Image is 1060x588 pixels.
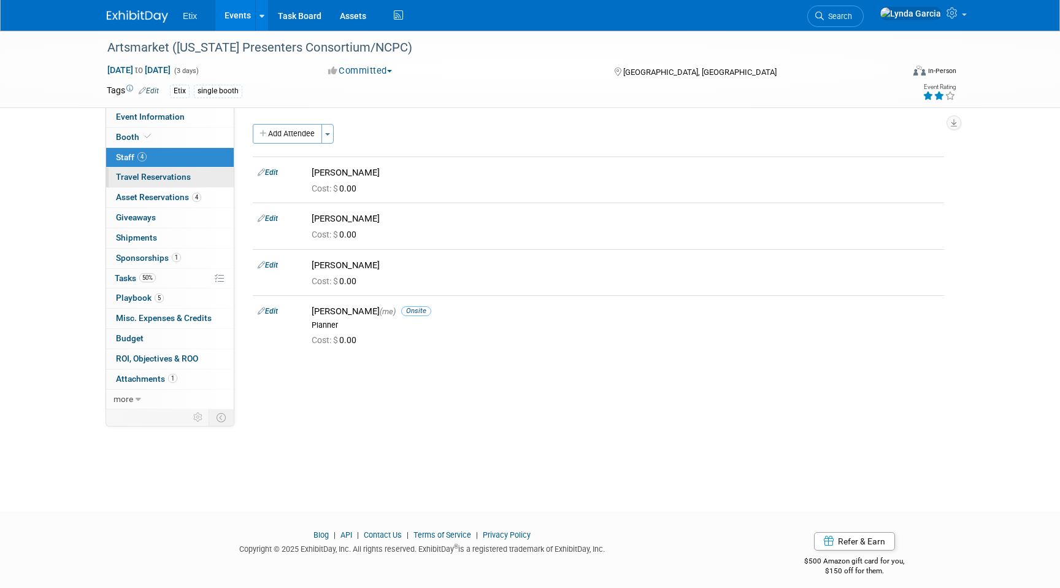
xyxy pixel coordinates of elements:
img: Lynda Garcia [880,7,942,20]
a: Playbook5 [106,288,234,308]
a: Privacy Policy [483,530,531,540]
span: Asset Reservations [116,192,201,202]
a: Shipments [106,228,234,248]
span: Staff [116,152,147,162]
a: more [106,390,234,409]
span: Sponsorships [116,253,181,263]
a: Asset Reservations4 [106,188,234,207]
span: Booth [116,132,153,142]
span: [DATE] [DATE] [107,64,171,75]
div: Etix [170,85,190,98]
div: $500 Amazon gift card for you, [756,548,954,576]
td: Toggle Event Tabs [209,409,234,425]
a: Misc. Expenses & Credits [106,309,234,328]
a: Booth [106,128,234,147]
div: [PERSON_NAME] [312,167,939,179]
a: Staff4 [106,148,234,168]
a: Search [807,6,864,27]
a: API [340,530,352,540]
span: 0.00 [312,184,361,193]
span: Search [824,12,852,21]
a: Edit [258,307,278,315]
span: | [331,530,339,540]
span: | [473,530,481,540]
td: Personalize Event Tab Strip [188,409,209,425]
a: Event Information [106,107,234,127]
span: Playbook [116,293,164,303]
i: Booth reservation complete [145,133,151,140]
a: Attachments1 [106,369,234,389]
span: 50% [139,273,156,282]
span: (me) [380,307,396,316]
div: Event Rating [923,84,956,90]
a: Edit [258,214,278,223]
span: | [404,530,412,540]
span: Travel Reservations [116,172,191,182]
span: Event Information [116,112,185,122]
span: Cost: $ [312,184,339,193]
div: [PERSON_NAME] [312,213,939,225]
td: Tags [107,84,159,98]
span: 4 [137,152,147,161]
a: Edit [258,168,278,177]
span: [GEOGRAPHIC_DATA], [GEOGRAPHIC_DATA] [623,68,777,77]
a: Sponsorships1 [106,249,234,268]
span: Shipments [116,233,157,242]
span: Etix [183,11,197,21]
span: Tasks [115,273,156,283]
span: more [113,394,133,404]
a: ROI, Objectives & ROO [106,349,234,369]
div: In-Person [927,66,956,75]
a: Travel Reservations [106,168,234,187]
span: Misc. Expenses & Credits [116,313,212,323]
a: Edit [139,87,159,95]
img: Format-Inperson.png [913,66,926,75]
a: Refer & Earn [814,532,895,551]
div: [PERSON_NAME] [312,260,939,271]
span: Cost: $ [312,276,339,286]
span: Attachments [116,374,177,384]
div: Event Format [830,64,956,82]
span: | [354,530,362,540]
div: [PERSON_NAME] [312,306,939,317]
a: Budget [106,329,234,349]
span: Onsite [401,306,431,315]
a: Tasks50% [106,269,234,288]
span: (3 days) [173,67,199,75]
span: 0.00 [312,335,361,345]
span: 5 [155,293,164,303]
span: 1 [168,374,177,383]
span: 0.00 [312,276,361,286]
div: single booth [194,85,242,98]
sup: ® [454,543,458,550]
span: Cost: $ [312,230,339,239]
a: Blog [313,530,329,540]
div: $150 off for them. [756,566,954,576]
span: Cost: $ [312,335,339,345]
a: Terms of Service [413,530,471,540]
a: Edit [258,261,278,269]
img: ExhibitDay [107,10,168,23]
span: Giveaways [116,212,156,222]
span: 4 [192,193,201,202]
a: Contact Us [364,530,402,540]
div: Planner [312,320,939,330]
span: to [133,65,145,75]
span: 0.00 [312,230,361,239]
button: Add Attendee [253,124,322,144]
span: ROI, Objectives & ROO [116,354,198,363]
div: Copyright © 2025 ExhibitDay, Inc. All rights reserved. ExhibitDay is a registered trademark of Ex... [107,541,737,555]
div: Artsmarket ([US_STATE] Presenters Consortium/NCPC) [103,37,884,59]
button: Committed [324,64,397,77]
span: 1 [172,253,181,262]
span: Budget [116,333,144,343]
a: Giveaways [106,208,234,228]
